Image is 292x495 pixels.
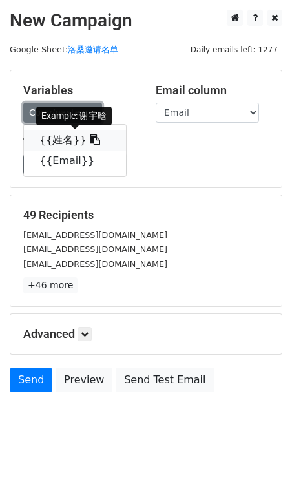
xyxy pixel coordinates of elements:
small: Google Sheet: [10,45,118,54]
a: {{Email}} [24,151,126,171]
h5: 49 Recipients [23,208,269,222]
a: Send [10,368,52,392]
small: [EMAIL_ADDRESS][DOMAIN_NAME] [23,230,167,240]
div: Example: 谢宇晗 [36,107,112,125]
a: 洛桑邀请名单 [68,45,118,54]
a: {{姓名}} [24,130,126,151]
a: Daily emails left: 1277 [186,45,282,54]
a: Send Test Email [116,368,214,392]
a: +46 more [23,277,78,293]
a: Copy/paste... [23,103,102,123]
iframe: Chat Widget [227,433,292,495]
h5: Advanced [23,327,269,341]
h5: Email column [156,83,269,98]
div: 聊天小组件 [227,433,292,495]
h5: Variables [23,83,136,98]
small: [EMAIL_ADDRESS][DOMAIN_NAME] [23,244,167,254]
a: Preview [56,368,112,392]
h2: New Campaign [10,10,282,32]
span: Daily emails left: 1277 [186,43,282,57]
small: [EMAIL_ADDRESS][DOMAIN_NAME] [23,259,167,269]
